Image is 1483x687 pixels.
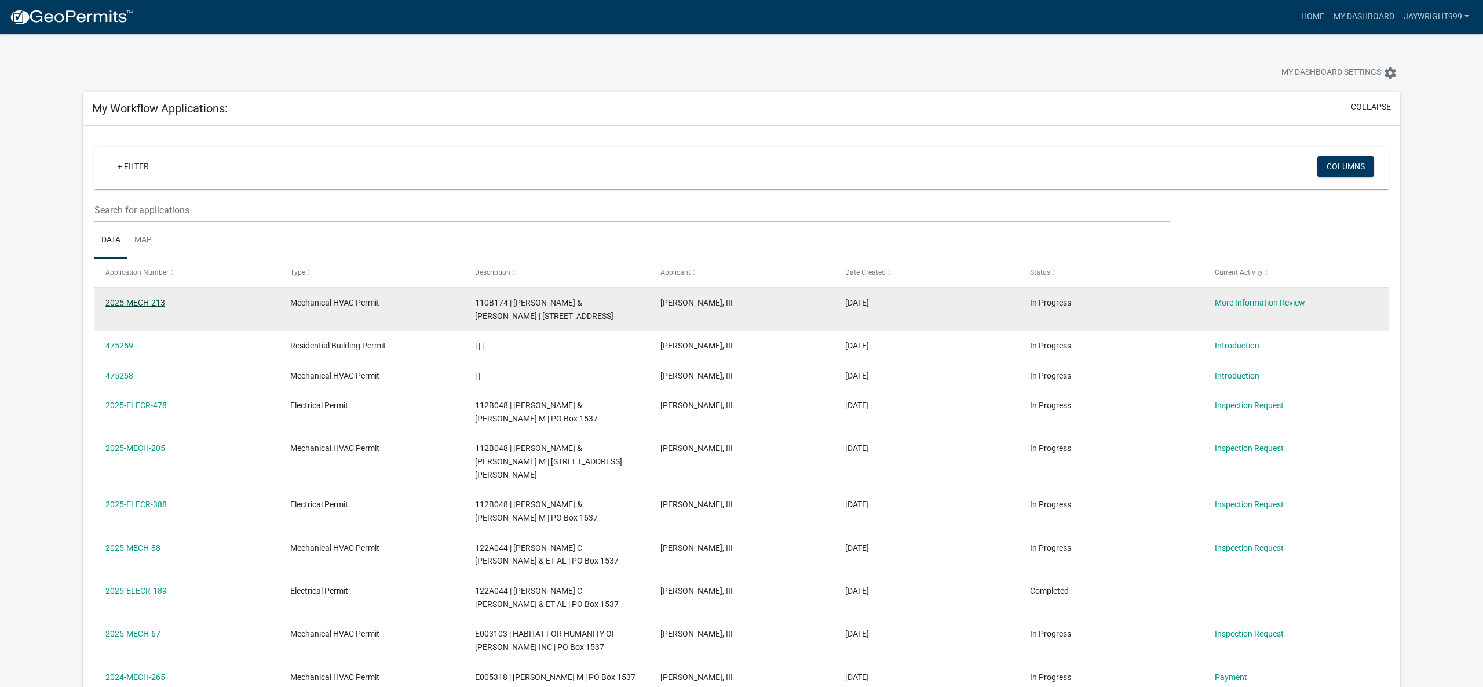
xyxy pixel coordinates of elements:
a: 475259 [105,341,133,350]
a: Inspection Request [1215,629,1284,638]
datatable-header-cell: Current Activity [1204,259,1389,286]
span: In Progress [1030,673,1071,682]
i: settings [1383,66,1397,80]
a: 475258 [105,371,133,380]
a: Data [94,222,127,259]
span: Jack Wright, III [660,500,733,509]
datatable-header-cell: Applicant [649,259,834,286]
span: 110B174 | ZUMBAHLEN DANE & LAUREN | 127 N Steel Bridge Rd [475,298,613,321]
button: Columns [1317,156,1374,177]
span: Jack Wright, III [660,444,733,453]
span: 112B048 | ROYER WAYNE A JR & WENDI M | PO Box 1537 [475,500,598,522]
span: Completed [1030,586,1069,595]
a: My Dashboard [1329,6,1399,28]
span: 08/25/2025 [845,401,869,410]
span: 112B048 | ROYER WAYNE A JR & WENDI M | PO Box 1537 [475,401,598,423]
span: Jack Wright, III [660,298,733,307]
a: 2025-ELECR-388 [105,500,167,509]
span: 04/08/2025 [845,586,869,595]
span: In Progress [1030,401,1071,410]
span: Electrical Permit [290,586,348,595]
span: In Progress [1030,500,1071,509]
span: In Progress [1030,543,1071,552]
span: Type [290,268,305,277]
span: My Dashboard Settings [1281,66,1381,80]
span: 12/11/2024 [845,673,869,682]
span: E003103 | HABITAT FOR HUMANITY OF PUTNAM INC | PO Box 1537 [475,629,616,652]
span: 09/08/2025 [845,371,869,380]
a: Home [1296,6,1329,28]
span: In Progress [1030,341,1071,350]
span: | | [475,371,480,380]
span: 122A044 | HART C MICHAEL & ET AL | PO Box 1537 [475,543,619,566]
span: In Progress [1030,629,1071,638]
span: 07/25/2025 [845,500,869,509]
a: Inspection Request [1215,500,1284,509]
span: Current Activity [1215,268,1263,277]
span: Application Number [105,268,169,277]
a: + Filter [108,156,158,177]
span: Mechanical HVAC Permit [290,444,379,453]
span: Applicant [660,268,691,277]
a: 2025-MECH-88 [105,543,160,552]
span: Jack Wright, III [660,543,733,552]
span: Jack Wright, III [660,673,733,682]
span: Jack Wright, III [660,371,733,380]
input: Search for applications [94,198,1170,222]
a: 2025-MECH-213 [105,298,165,307]
span: In Progress [1030,444,1071,453]
a: Inspection Request [1215,401,1284,410]
datatable-header-cell: Application Number [94,259,279,286]
span: 112B048 | ROYER WAYNE A JR & WENDI M | 330 Sinclair Rd [475,444,622,479]
span: Mechanical HVAC Permit [290,629,379,638]
span: 03/06/2025 [845,629,869,638]
span: | | | [475,341,484,350]
a: jaywright999 [1399,6,1474,28]
span: In Progress [1030,298,1071,307]
datatable-header-cell: Date Created [834,259,1019,286]
span: Mechanical HVAC Permit [290,673,379,682]
span: In Progress [1030,371,1071,380]
a: Introduction [1215,341,1259,350]
a: 2025-MECH-67 [105,629,160,638]
a: More Information Review [1215,298,1305,307]
button: collapse [1351,101,1391,113]
a: Inspection Request [1215,543,1284,552]
span: E005318 | RIVERS DEBRA M | PO Box 1537 [475,673,635,682]
span: Electrical Permit [290,500,348,509]
h5: My Workflow Applications: [92,101,228,115]
span: Jack Wright, III [660,586,733,595]
span: 08/25/2025 [845,444,869,453]
a: 2024-MECH-265 [105,673,165,682]
a: Introduction [1215,371,1259,380]
span: 04/08/2025 [845,543,869,552]
span: Date Created [845,268,886,277]
span: 09/08/2025 [845,298,869,307]
span: 09/08/2025 [845,341,869,350]
a: 2025-ELECR-478 [105,401,167,410]
span: Electrical Permit [290,401,348,410]
span: Residential Building Permit [290,341,386,350]
a: 2025-MECH-205 [105,444,165,453]
a: Inspection Request [1215,444,1284,453]
span: 122A044 | HART C MICHAEL & ET AL | PO Box 1537 [475,586,619,609]
a: Payment [1215,673,1247,682]
datatable-header-cell: Description [464,259,649,286]
span: Jack Wright, III [660,629,733,638]
span: Mechanical HVAC Permit [290,298,379,307]
a: Map [127,222,159,259]
datatable-header-cell: Type [279,259,464,286]
button: My Dashboard Settingssettings [1272,61,1407,84]
datatable-header-cell: Status [1019,259,1204,286]
span: Mechanical HVAC Permit [290,543,379,552]
a: 2025-ELECR-189 [105,586,167,595]
span: Mechanical HVAC Permit [290,371,379,380]
span: Description [475,268,510,277]
span: Status [1030,268,1050,277]
span: Jack Wright, III [660,401,733,410]
span: Jack Wright, III [660,341,733,350]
